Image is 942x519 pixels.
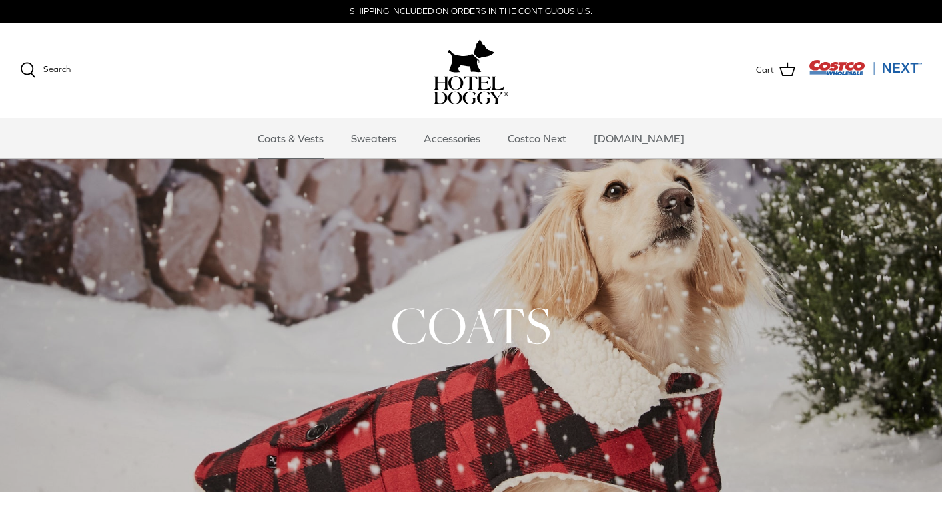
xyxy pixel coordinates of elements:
h1: COATS [20,293,922,358]
a: Coats & Vests [246,118,336,158]
a: Costco Next [496,118,578,158]
span: Cart [756,63,774,77]
a: [DOMAIN_NAME] [582,118,696,158]
a: hoteldoggy.com hoteldoggycom [434,36,508,104]
a: Visit Costco Next [809,68,922,78]
img: hoteldoggycom [434,76,508,104]
a: Search [20,62,71,78]
a: Accessories [412,118,492,158]
a: Cart [756,61,795,79]
a: Sweaters [339,118,408,158]
img: Costco Next [809,59,922,76]
img: hoteldoggy.com [448,36,494,76]
span: Search [43,64,71,74]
